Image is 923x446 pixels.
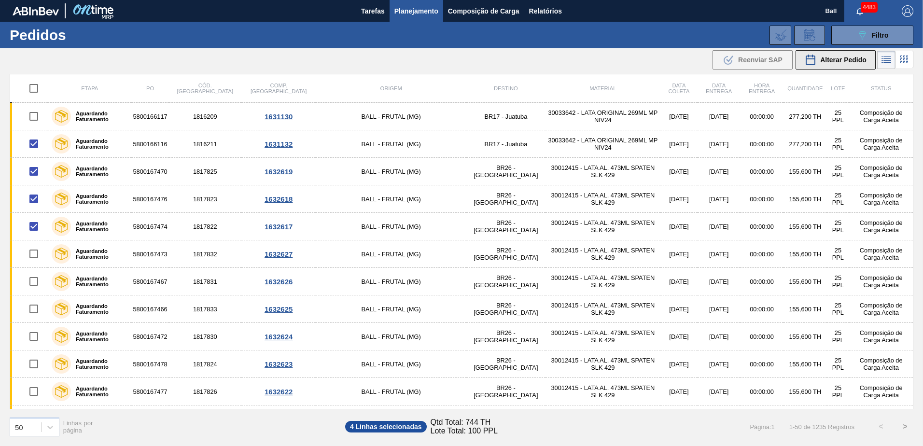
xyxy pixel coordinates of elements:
[789,423,854,431] span: 1 - 50 de 1235 Registros
[466,323,545,350] td: BR26 - [GEOGRAPHIC_DATA]
[849,240,913,268] td: Composição de Carga Aceita
[698,103,740,130] td: [DATE]
[740,350,783,378] td: 00:00:00
[849,130,913,158] td: Composição de Carga Aceita
[740,185,783,213] td: 00:00:00
[545,323,660,350] td: 30012415 - LATA AL. 473ML SPATEN SLK 429
[660,185,698,213] td: [DATE]
[71,303,127,315] label: Aguardando Faturamento
[827,378,850,405] td: 25 PPL
[783,405,826,433] td: 155,600 TH
[243,140,315,148] div: 1631132
[849,378,913,405] td: Composição de Carga Aceita
[243,305,315,313] div: 1632625
[71,166,127,177] label: Aguardando Faturamento
[545,268,660,295] td: 30012415 - LATA AL. 473ML SPATEN SLK 429
[740,103,783,130] td: 00:00:00
[660,240,698,268] td: [DATE]
[316,185,466,213] td: BALL - FRUTAL (MG)
[849,323,913,350] td: Composição de Carga Aceita
[698,158,740,185] td: [DATE]
[783,323,826,350] td: 155,600 TH
[13,7,59,15] img: TNhmsLtSVTkK8tSr43FrP2fwEKptu5GPRR3wAAAABJRU5ErkJggg==
[783,295,826,323] td: 155,600 TH
[131,185,168,213] td: 5800167476
[169,378,241,405] td: 1817826
[466,240,545,268] td: BR26 - [GEOGRAPHIC_DATA]
[827,268,850,295] td: 25 PPL
[660,103,698,130] td: [DATE]
[494,85,518,91] span: Destino
[827,240,850,268] td: 25 PPL
[827,350,850,378] td: 25 PPL
[10,240,913,268] a: Aguardando Faturamento58001674731817832BALL - FRUTAL (MG)BR26 - [GEOGRAPHIC_DATA]30012415 - LATA ...
[545,158,660,185] td: 30012415 - LATA AL. 473ML SPATEN SLK 429
[783,103,826,130] td: 277,200 TH
[243,167,315,176] div: 1632619
[169,130,241,158] td: 1816211
[131,240,168,268] td: 5800167473
[131,323,168,350] td: 5800167472
[827,130,850,158] td: 25 PPL
[545,378,660,405] td: 30012415 - LATA AL. 473ML SPATEN SLK 429
[169,185,241,213] td: 1817823
[827,295,850,323] td: 25 PPL
[529,5,562,17] span: Relatórios
[316,213,466,240] td: BALL - FRUTAL (MG)
[316,268,466,295] td: BALL - FRUTAL (MG)
[169,323,241,350] td: 1817830
[545,130,660,158] td: 30033642 - LATA ORIGINAL 269ML MP NIV24
[316,323,466,350] td: BALL - FRUTAL (MG)
[10,213,913,240] a: Aguardando Faturamento58001674741817822BALL - FRUTAL (MG)BR26 - [GEOGRAPHIC_DATA]30012415 - LATA ...
[71,221,127,232] label: Aguardando Faturamento
[849,268,913,295] td: Composição de Carga Aceita
[740,130,783,158] td: 00:00:00
[869,415,893,439] button: <
[783,350,826,378] td: 155,600 TH
[740,295,783,323] td: 00:00:00
[849,103,913,130] td: Composição de Carga Aceita
[466,213,545,240] td: BR26 - [GEOGRAPHIC_DATA]
[71,193,127,205] label: Aguardando Faturamento
[316,295,466,323] td: BALL - FRUTAL (MG)
[466,268,545,295] td: BR26 - [GEOGRAPHIC_DATA]
[669,83,690,94] span: Data coleta
[10,378,913,405] a: Aguardando Faturamento58001674771817826BALL - FRUTAL (MG)BR26 - [GEOGRAPHIC_DATA]30012415 - LATA ...
[466,350,545,378] td: BR26 - [GEOGRAPHIC_DATA]
[698,240,740,268] td: [DATE]
[81,85,98,91] span: Etapa
[63,419,93,434] span: Linhas por página
[131,405,168,433] td: 5800167471
[844,4,875,18] button: Notificações
[738,56,783,64] span: Reenviar SAP
[243,388,315,396] div: 1632622
[316,130,466,158] td: BALL - FRUTAL (MG)
[10,350,913,378] a: Aguardando Faturamento58001674781817824BALL - FRUTAL (MG)BR26 - [GEOGRAPHIC_DATA]30012415 - LATA ...
[740,213,783,240] td: 00:00:00
[131,103,168,130] td: 5800166117
[243,360,315,368] div: 1632623
[316,240,466,268] td: BALL - FRUTAL (MG)
[169,350,241,378] td: 1817824
[316,158,466,185] td: BALL - FRUTAL (MG)
[827,213,850,240] td: 25 PPL
[545,295,660,323] td: 30012415 - LATA AL. 473ML SPATEN SLK 429
[243,250,315,258] div: 1632627
[380,85,402,91] span: Origem
[169,103,241,130] td: 1816209
[466,378,545,405] td: BR26 - [GEOGRAPHIC_DATA]
[783,213,826,240] td: 155,600 TH
[796,50,876,70] div: Alterar Pedido
[169,268,241,295] td: 1817831
[545,405,660,433] td: 30012415 - LATA AL. 473ML SPATEN SLK 429
[660,405,698,433] td: [DATE]
[131,213,168,240] td: 5800167474
[698,213,740,240] td: [DATE]
[794,26,825,45] div: Solicitação de Revisão de Pedidos
[448,5,519,17] span: Composição de Carga
[698,323,740,350] td: [DATE]
[783,268,826,295] td: 155,600 TH
[131,158,168,185] td: 5800167470
[545,103,660,130] td: 30033642 - LATA ORIGINAL 269ML MP NIV24
[169,158,241,185] td: 1817825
